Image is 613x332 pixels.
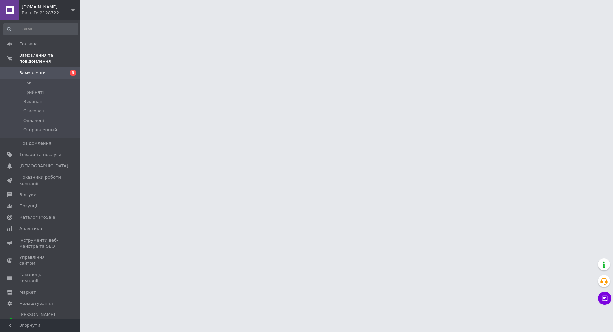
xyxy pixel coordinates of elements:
[19,52,80,64] span: Замовлення та повідомлення
[19,192,36,198] span: Відгуки
[19,140,51,146] span: Повідомлення
[22,10,80,16] div: Ваш ID: 2128722
[19,41,38,47] span: Головна
[598,292,611,305] button: Чат з покупцем
[3,23,78,35] input: Пошук
[19,254,61,266] span: Управління сайтом
[19,289,36,295] span: Маркет
[19,203,37,209] span: Покупці
[19,152,61,158] span: Товари та послуги
[19,163,68,169] span: [DEMOGRAPHIC_DATA]
[70,70,76,76] span: 3
[23,118,44,124] span: Оплачені
[19,272,61,284] span: Гаманець компанії
[19,226,42,232] span: Аналітика
[23,80,33,86] span: Нові
[23,127,57,133] span: Отправленный
[19,237,61,249] span: Інструменти веб-майстра та SEO
[23,108,46,114] span: Скасовані
[19,214,55,220] span: Каталог ProSale
[19,312,61,330] span: [PERSON_NAME] та рахунки
[22,4,71,10] span: Japan-line.com.ua
[19,174,61,186] span: Показники роботи компанії
[19,70,47,76] span: Замовлення
[23,89,44,95] span: Прийняті
[23,99,44,105] span: Виконані
[19,301,53,306] span: Налаштування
